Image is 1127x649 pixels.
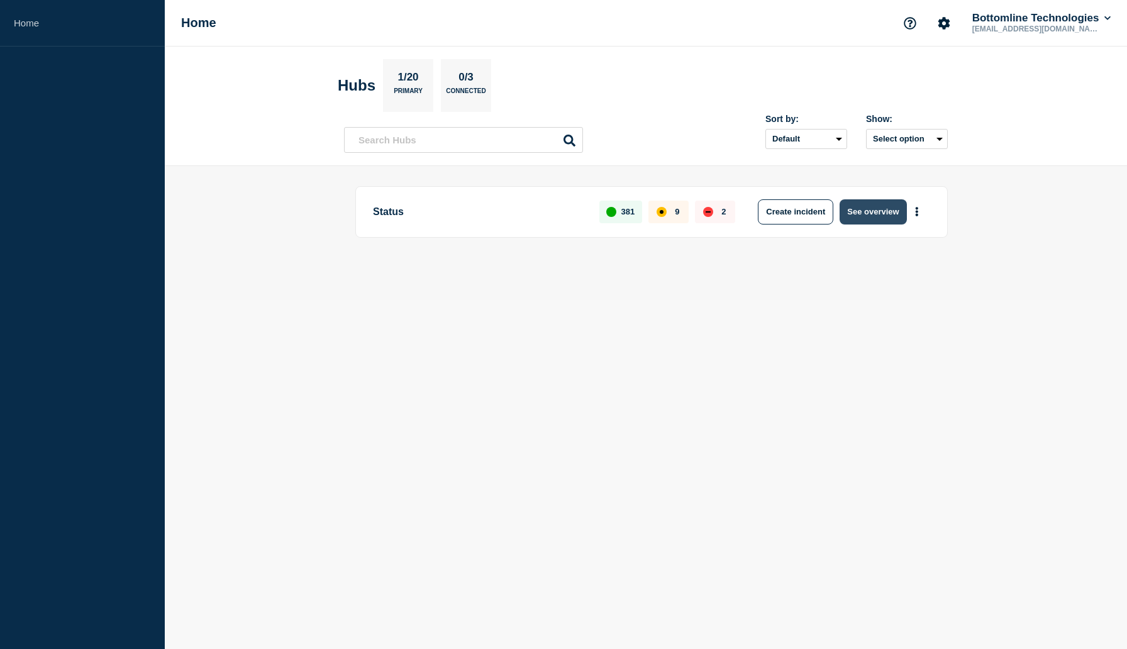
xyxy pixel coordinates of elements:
p: Status [373,199,585,225]
div: down [703,207,713,217]
input: Search Hubs [344,127,583,153]
h1: Home [181,16,216,30]
p: Connected [446,87,486,101]
button: Create incident [758,199,833,225]
p: 2 [721,207,726,216]
div: up [606,207,616,217]
select: Sort by [765,129,847,149]
p: 9 [675,207,679,216]
h2: Hubs [338,77,375,94]
p: Primary [394,87,423,101]
button: More actions [909,200,925,223]
button: Bottomline Technologies [970,12,1113,25]
button: Select option [866,129,948,149]
p: 381 [621,207,635,216]
button: Account settings [931,10,957,36]
p: 1/20 [393,71,423,87]
button: See overview [840,199,906,225]
div: affected [657,207,667,217]
p: [EMAIL_ADDRESS][DOMAIN_NAME] [970,25,1101,33]
p: 0/3 [454,71,479,87]
div: Sort by: [765,114,847,124]
div: Show: [866,114,948,124]
button: Support [897,10,923,36]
